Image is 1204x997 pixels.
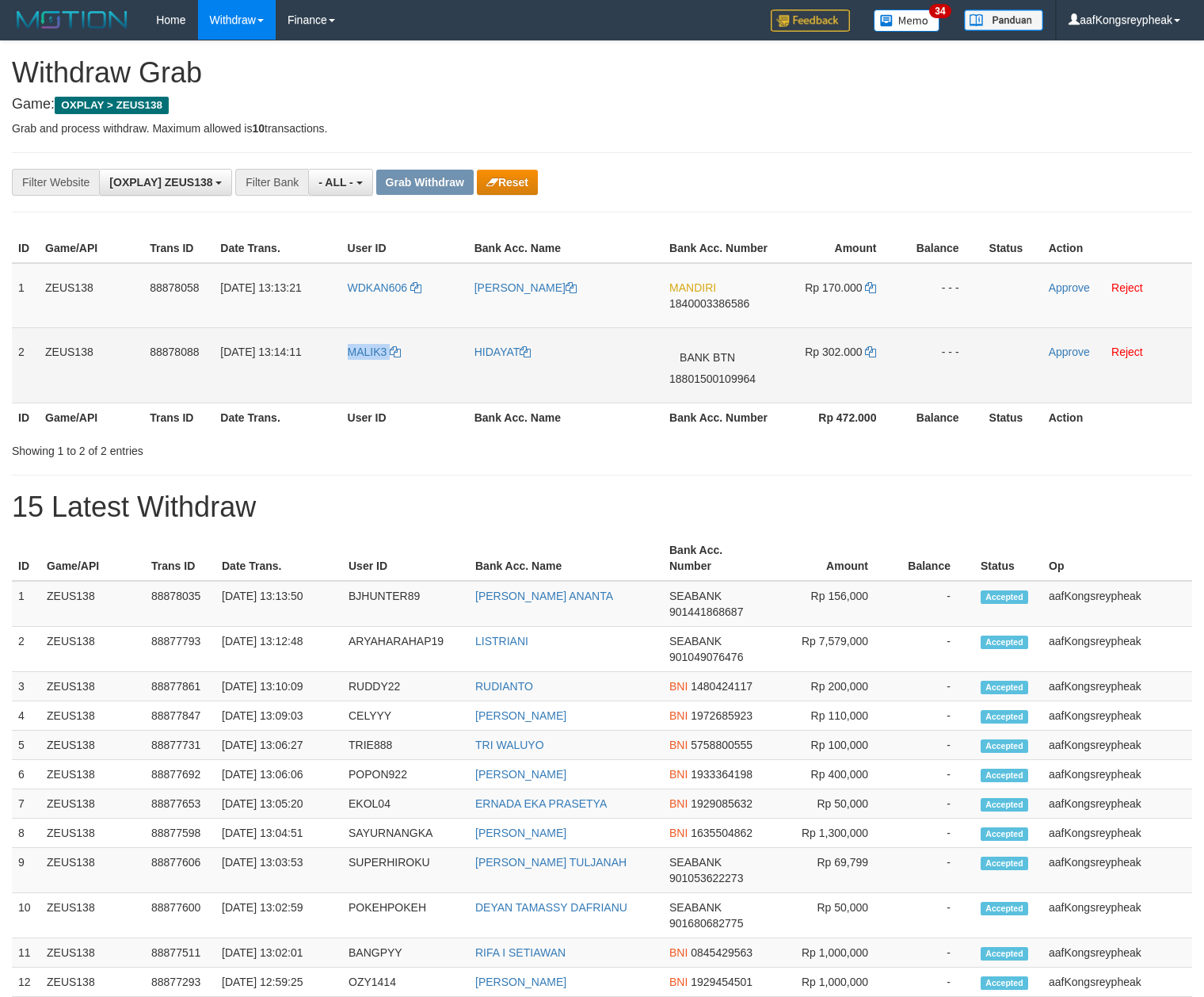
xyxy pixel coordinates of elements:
td: Rp 69,799 [768,848,892,893]
span: Copy 0845429563 to clipboard [691,946,752,959]
th: Action [1042,403,1192,432]
a: Approve [1049,346,1090,358]
td: aafKongsreypheak [1042,848,1192,893]
span: Accepted [981,827,1028,841]
a: MALIK3 [348,346,402,358]
td: Rp 50,000 [768,893,892,938]
td: - [892,627,974,672]
td: 4 [12,701,40,731]
td: POKEHPOKEH [342,893,469,938]
span: Rp 302.000 [805,346,862,358]
a: [PERSON_NAME] [475,827,566,839]
span: Copy 901441868687 to clipboard [669,605,743,618]
td: SUPERHIROKU [342,848,469,893]
td: Rp 110,000 [768,701,892,731]
img: Button%20Memo.svg [874,10,940,32]
th: ID [12,234,39,263]
td: - - - [900,263,982,328]
th: Trans ID [143,234,214,263]
div: Showing 1 to 2 of 2 entries [12,437,490,459]
th: Bank Acc. Number [663,536,768,581]
td: [DATE] 13:12:48 [215,627,342,672]
td: ZEUS138 [40,760,145,789]
td: - [892,968,974,997]
td: 88877606 [145,848,215,893]
span: Accepted [981,769,1028,782]
td: - [892,938,974,968]
th: Date Trans. [214,234,341,263]
td: aafKongsreypheak [1042,581,1192,627]
td: ZEUS138 [40,627,145,672]
span: Copy 1929454501 to clipboard [691,976,752,988]
td: 2 [12,627,40,672]
td: 88877861 [145,672,215,701]
span: Copy 5758800555 to clipboard [691,739,752,751]
td: aafKongsreypheak [1042,938,1192,968]
span: - ALL - [318,176,353,189]
h1: 15 Latest Withdraw [12,491,1192,523]
td: ZEUS138 [40,938,145,968]
td: - [892,848,974,893]
th: Status [983,403,1042,432]
a: Copy 170000 to clipboard [865,281,876,294]
td: [DATE] 13:06:27 [215,731,342,760]
strong: 10 [252,122,265,135]
td: ZEUS138 [40,789,145,819]
td: 88877293 [145,968,215,997]
th: Status [974,536,1042,581]
a: Reject [1111,346,1143,358]
th: Bank Acc. Name [468,234,663,263]
td: Rp 200,000 [768,672,892,701]
span: BANK BTN [669,344,745,371]
th: Game/API [39,403,143,432]
a: RIFA I SETIAWAN [475,946,566,959]
span: Accepted [981,976,1028,990]
button: Reset [477,170,538,195]
span: BNI [669,680,688,693]
a: WDKAN606 [348,281,421,294]
th: Game/API [39,234,143,263]
a: [PERSON_NAME] [475,709,566,722]
td: 7 [12,789,40,819]
span: BNI [669,797,688,810]
a: Reject [1111,281,1143,294]
a: LISTRIANI [475,635,528,647]
td: TRIE888 [342,731,469,760]
th: Amount [768,536,892,581]
button: Grab Withdraw [376,170,474,195]
td: aafKongsreypheak [1042,968,1192,997]
td: ZEUS138 [40,581,145,627]
td: ZEUS138 [40,893,145,938]
td: aafKongsreypheak [1042,672,1192,701]
span: Accepted [981,681,1028,694]
td: ARYAHARAHAP19 [342,627,469,672]
td: [DATE] 13:05:20 [215,789,342,819]
td: 88877692 [145,760,215,789]
span: MANDIRI [669,281,716,294]
td: - [892,731,974,760]
a: DEYAN TAMASSY DAFRIANU [475,901,627,914]
th: Balance [900,234,982,263]
span: BNI [669,709,688,722]
td: POPON922 [342,760,469,789]
a: Approve [1049,281,1090,294]
span: OXPLAY > ZEUS138 [55,97,169,114]
td: [DATE] 13:03:53 [215,848,342,893]
td: [DATE] 13:02:01 [215,938,342,968]
th: ID [12,403,39,432]
span: MALIK3 [348,346,387,358]
div: Filter Website [12,169,99,196]
th: Balance [892,536,974,581]
td: BANGPYY [342,938,469,968]
td: - [892,789,974,819]
th: User ID [341,234,468,263]
td: ZEUS138 [40,672,145,701]
td: 88877598 [145,819,215,848]
td: RUDDY22 [342,672,469,701]
span: 34 [929,4,951,18]
td: ZEUS138 [39,327,143,403]
img: panduan.png [964,10,1043,31]
span: Rp 170.000 [805,281,862,294]
td: [DATE] 13:04:51 [215,819,342,848]
td: aafKongsreypheak [1042,627,1192,672]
